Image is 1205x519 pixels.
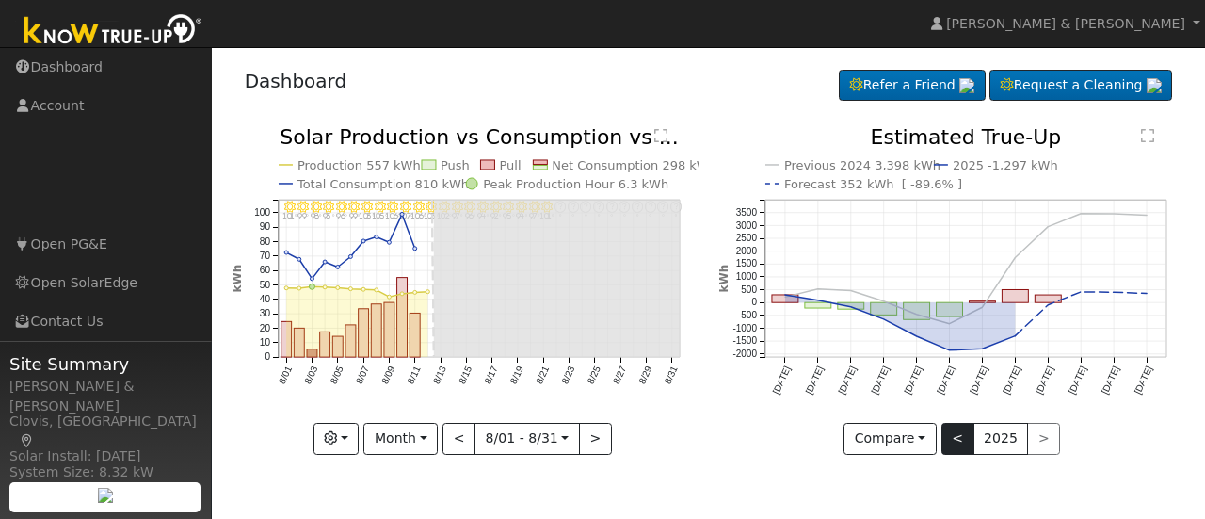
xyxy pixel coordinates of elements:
p: 105° [371,213,389,219]
circle: onclick="" [981,348,985,351]
rect: onclick="" [345,325,356,357]
text: 8/13 [431,365,448,386]
text: -500 [738,310,757,320]
circle: onclick="" [948,322,952,326]
text: 8/11 [405,365,422,386]
rect: onclick="" [371,304,381,357]
p: 106° [410,213,427,219]
p: ° [667,213,684,219]
circle: onclick="" [915,334,919,338]
rect: onclick="" [384,302,394,357]
text: -1500 [732,336,757,347]
rect: onclick="" [970,301,996,303]
text: 2000 [736,246,758,256]
button: Month [363,423,438,455]
text: [DATE] [837,365,859,396]
p: 98° [307,213,325,219]
text: [DATE] [1034,365,1055,396]
p: 106° [384,213,402,219]
text: 8/07 [353,365,370,386]
button: < [941,423,974,455]
circle: onclick="" [323,285,327,289]
text: -2000 [732,349,757,359]
button: Compare [843,423,937,455]
text: Total Consumption 810 kWh [297,177,469,191]
text: Previous 2024 3,398 kWh [784,158,940,172]
text: [DATE] [1100,365,1121,396]
text: [DATE] [1133,365,1154,396]
rect: onclick="" [319,332,329,358]
text: 90 [259,222,270,233]
circle: onclick="" [374,235,378,239]
circle: onclick="" [426,290,429,294]
text:  [1141,128,1154,143]
text: kWh [717,265,731,293]
circle: onclick="" [412,247,416,251]
i: 8/04 - Clear [323,202,334,213]
text: 500 [741,284,757,295]
text: -1000 [732,323,757,333]
text: 8/29 [636,365,653,386]
text: Estimated True-Up [871,125,1062,149]
rect: onclick="" [307,349,317,357]
circle: onclick="" [849,289,853,293]
i: 8/06 - Clear [348,202,360,213]
p: 96° [332,213,350,219]
i: 8/01 - Clear [284,202,296,213]
text: 8/17 [482,365,499,386]
text: 8/25 [586,365,602,386]
text: 40 [259,294,270,304]
text: 1000 [736,271,758,282]
text: 8/03 [302,365,319,386]
text: 8/05 [328,365,345,386]
rect: onclick="" [904,303,930,320]
text: Forecast 352 kWh [ -89.6% ] [784,177,962,191]
text: 8/15 [457,365,474,386]
circle: onclick="" [1014,256,1018,260]
text: Net Consumption 298 kWh [552,158,716,172]
circle: onclick="" [1113,291,1117,295]
i: 8/09 - Clear [387,202,398,213]
circle: onclick="" [309,284,314,290]
text: 8/27 [611,365,628,386]
i: 8/11 - Clear [412,202,424,213]
circle: onclick="" [816,287,820,291]
circle: onclick="" [1080,290,1084,294]
rect: onclick="" [772,295,798,302]
text: 8/19 [508,365,525,386]
circle: onclick="" [882,317,886,321]
rect: onclick="" [396,278,407,358]
circle: onclick="" [1080,212,1084,216]
div: Solar Install: [DATE] [9,446,201,466]
circle: onclick="" [1047,225,1051,229]
img: retrieve [98,488,113,503]
circle: onclick="" [948,349,952,352]
button: > [579,423,612,455]
rect: onclick="" [838,303,864,310]
text: 2500 [736,233,758,243]
rect: onclick="" [410,314,420,358]
text: [DATE] [771,365,793,396]
circle: onclick="" [361,239,365,243]
circle: onclick="" [1145,292,1149,296]
rect: onclick="" [871,303,897,316]
text: 50 [259,280,270,290]
text: [DATE] [902,365,924,396]
img: retrieve [1147,78,1162,93]
circle: onclick="" [400,292,404,296]
span: Site Summary [9,351,201,377]
circle: onclick="" [849,305,853,309]
text: 100 [254,207,270,218]
rect: onclick="" [1003,290,1029,303]
a: Map [19,433,36,448]
text: Production 557 kWh [297,158,421,172]
p: 103° [358,213,376,219]
text: 0 [751,298,757,308]
circle: onclick="" [412,291,416,295]
p: 99° [294,213,312,219]
rect: onclick="" [358,309,368,357]
div: Clovis, [GEOGRAPHIC_DATA] [9,412,201,451]
circle: onclick="" [348,255,352,259]
circle: onclick="" [335,286,339,290]
rect: onclick="" [805,303,831,309]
